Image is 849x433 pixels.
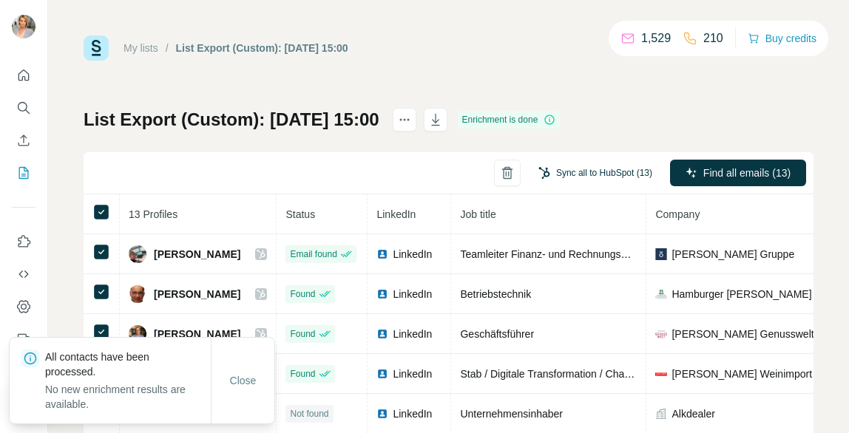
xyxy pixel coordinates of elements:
span: [PERSON_NAME] Gruppe [672,247,794,262]
span: [PERSON_NAME] Weinimport [672,366,812,381]
button: Close [220,367,267,394]
span: Find all emails (13) [703,166,791,180]
a: My lists [124,42,158,54]
span: Stab / Digitale Transformation / Change Management [460,368,705,380]
button: My lists [12,160,35,186]
span: LinkedIn [393,366,432,381]
p: All contacts have been processed. [45,350,211,379]
span: Alkdealer [672,406,714,421]
span: [PERSON_NAME] [154,327,240,341]
img: company-logo [655,368,667,380]
img: LinkedIn logo [376,248,388,260]
span: Not found [290,407,328,420]
span: LinkedIn [393,247,432,262]
p: 1,529 [641,30,671,47]
span: 13 Profiles [129,208,177,220]
span: Teamleiter Finanz- und Rechnungswesen [460,248,651,260]
span: [PERSON_NAME] [154,287,240,301]
button: Buy credits [748,28,816,49]
span: Company [655,208,700,220]
span: Close [230,373,257,388]
div: Enrichment is done [458,111,561,129]
img: LinkedIn logo [376,328,388,340]
span: LinkedIn [393,287,432,301]
span: LinkedIn [393,406,432,421]
span: Unternehmensinhaber [460,408,563,420]
img: Avatar [12,15,35,38]
button: Sync all to HubSpot (13) [528,162,663,184]
h1: List Export (Custom): [DATE] 15:00 [84,108,379,132]
span: [PERSON_NAME] Genusswelt [672,327,814,341]
button: Dashboard [12,293,35,320]
img: LinkedIn logo [376,408,388,420]
div: List Export (Custom): [DATE] 15:00 [176,41,348,55]
span: Hamburger [PERSON_NAME] [PERSON_NAME] GmbH [672,287,832,301]
span: LinkedIn [393,327,432,341]
button: actions [393,108,416,132]
img: company-logo [655,328,667,340]
span: Email found [290,248,336,261]
img: Surfe Logo [84,35,109,61]
button: Use Surfe on LinkedIn [12,228,35,255]
button: Feedback [12,326,35,352]
span: Geschäftsführer [460,328,534,340]
img: Avatar [129,325,146,343]
span: Status [285,208,315,220]
span: Found [290,327,315,341]
span: Job title [460,208,495,220]
button: Find all emails (13) [670,160,806,186]
img: company-logo [655,288,667,300]
img: company-logo [655,248,667,260]
img: Avatar [129,245,146,263]
button: Enrich CSV [12,127,35,154]
span: LinkedIn [376,208,416,220]
button: Search [12,95,35,121]
span: Found [290,367,315,381]
span: [PERSON_NAME] [154,247,240,262]
img: LinkedIn logo [376,288,388,300]
img: LinkedIn logo [376,368,388,380]
span: Betriebstechnik [460,288,531,300]
span: Found [290,287,315,301]
button: Use Surfe API [12,261,35,287]
button: Quick start [12,62,35,89]
p: No new enrichment results are available. [45,382,211,412]
img: Avatar [129,285,146,303]
p: 210 [703,30,723,47]
li: / [166,41,169,55]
